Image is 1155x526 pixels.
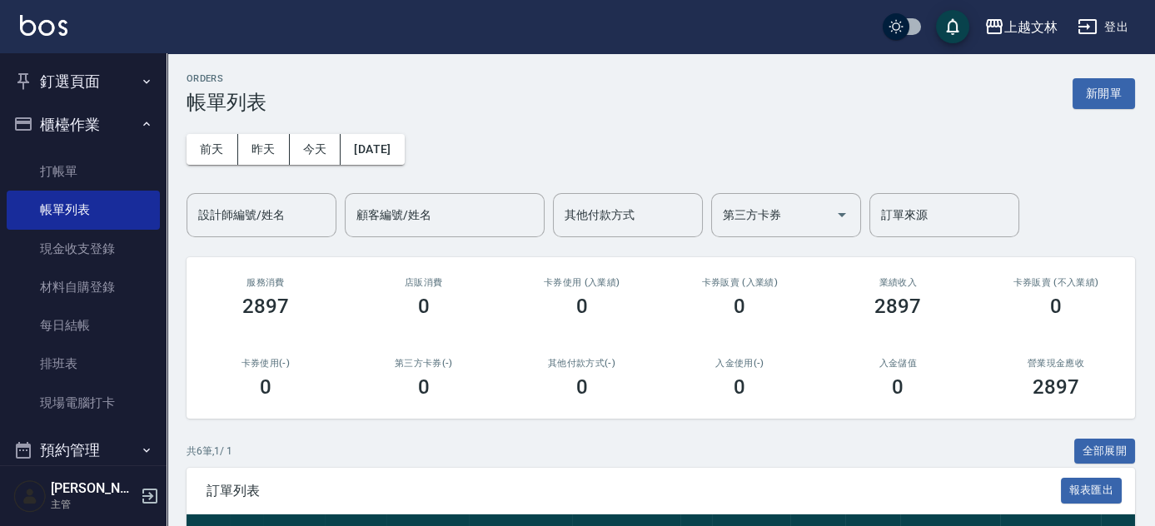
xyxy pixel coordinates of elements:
h2: 入金儲值 [839,358,957,369]
h3: 帳單列表 [187,91,266,114]
h3: 0 [576,375,588,399]
h2: 其他付款方式(-) [523,358,641,369]
h3: 0 [576,295,588,318]
h2: 卡券使用 (入業績) [523,277,641,288]
img: Person [13,479,47,513]
button: 登出 [1071,12,1135,42]
a: 報表匯出 [1061,482,1123,498]
h2: 卡券販賣 (不入業績) [997,277,1115,288]
h3: 0 [260,375,271,399]
button: 報表匯出 [1061,478,1123,504]
a: 打帳單 [7,152,160,191]
h3: 2897 [242,295,289,318]
h2: 卡券販賣 (入業績) [680,277,799,288]
h2: 業績收入 [839,277,957,288]
button: [DATE] [341,134,404,165]
button: 櫃檯作業 [7,103,160,146]
button: 今天 [290,134,341,165]
h3: 0 [418,295,430,318]
button: 釘選頁面 [7,60,160,103]
button: save [936,10,969,43]
button: 前天 [187,134,238,165]
a: 現場電腦打卡 [7,384,160,422]
h3: 0 [734,375,745,399]
a: 材料自購登錄 [7,268,160,306]
a: 現金收支登錄 [7,230,160,268]
h2: ORDERS [187,73,266,84]
h2: 店販消費 [365,277,483,288]
a: 排班表 [7,345,160,383]
button: 昨天 [238,134,290,165]
h2: 營業現金應收 [997,358,1115,369]
h3: 0 [892,375,904,399]
a: 帳單列表 [7,191,160,229]
button: 新開單 [1073,78,1135,109]
h3: 2897 [1033,375,1079,399]
h3: 2897 [874,295,921,318]
a: 每日結帳 [7,306,160,345]
span: 訂單列表 [207,483,1061,499]
h2: 入金使用(-) [680,358,799,369]
h2: 第三方卡券(-) [365,358,483,369]
h2: 卡券使用(-) [207,358,325,369]
button: Open [829,201,855,228]
h3: 0 [1050,295,1062,318]
button: 上越文林 [978,10,1064,44]
h3: 服務消費 [207,277,325,288]
h5: [PERSON_NAME] [51,480,136,497]
button: 全部展開 [1074,439,1136,464]
a: 新開單 [1073,85,1135,101]
h3: 0 [418,375,430,399]
button: 預約管理 [7,429,160,472]
div: 上越文林 [1004,17,1058,37]
h3: 0 [734,295,745,318]
p: 主管 [51,497,136,512]
img: Logo [20,15,67,36]
p: 共 6 筆, 1 / 1 [187,444,232,459]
